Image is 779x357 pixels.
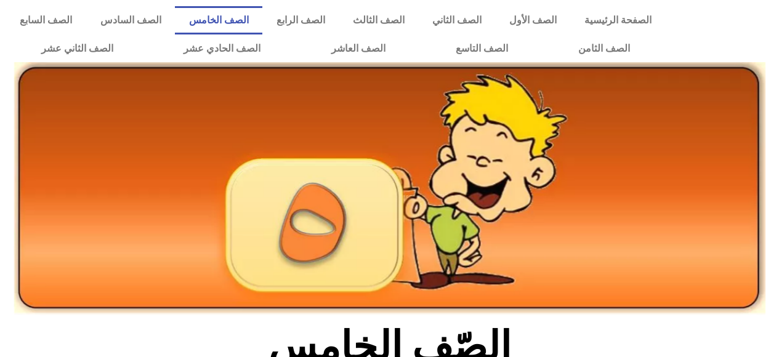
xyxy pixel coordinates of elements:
[86,6,175,34] a: الصف السادس
[570,6,665,34] a: الصفحة الرئيسية
[175,6,262,34] a: الصف الخامس
[296,34,421,63] a: الصف العاشر
[339,6,418,34] a: الصف الثالث
[6,34,148,63] a: الصف الثاني عشر
[148,34,296,63] a: الصف الحادي عشر
[262,6,339,34] a: الصف الرابع
[418,6,495,34] a: الصف الثاني
[543,34,665,63] a: الصف الثامن
[495,6,570,34] a: الصف الأول
[421,34,543,63] a: الصف التاسع
[6,6,86,34] a: الصف السابع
